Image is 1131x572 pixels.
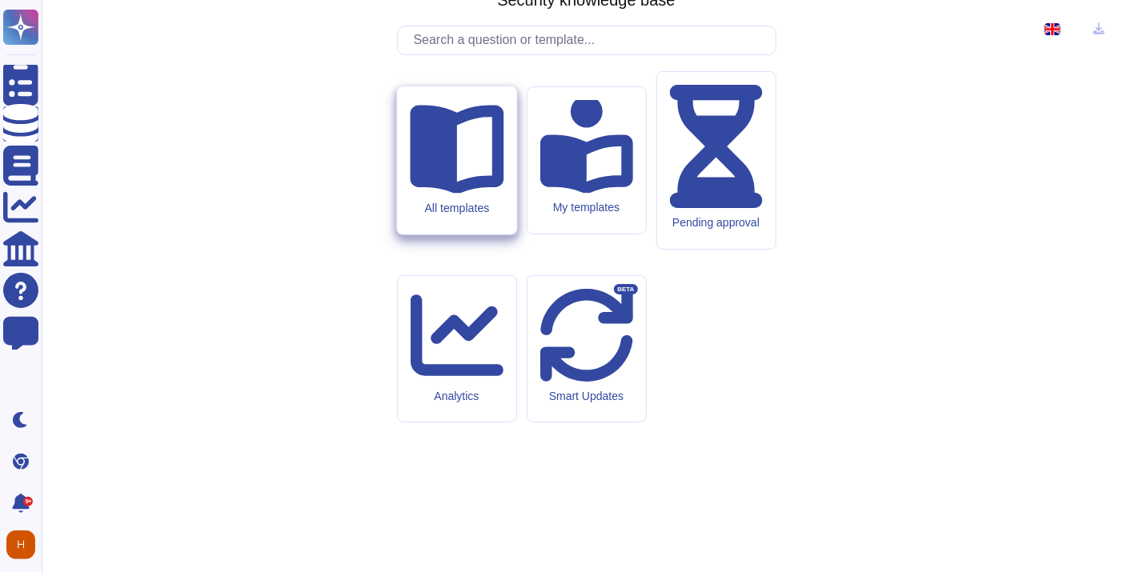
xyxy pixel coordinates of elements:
img: en [1045,23,1061,35]
div: 9+ [23,497,33,506]
button: user [3,527,46,562]
div: All templates [410,202,503,215]
div: Pending approval [670,216,763,230]
img: user [6,530,35,559]
div: My templates [540,201,633,214]
input: Search a question or template... [406,26,776,54]
div: BETA [614,284,637,295]
div: Smart Updates [540,390,633,403]
div: Analytics [411,390,503,403]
